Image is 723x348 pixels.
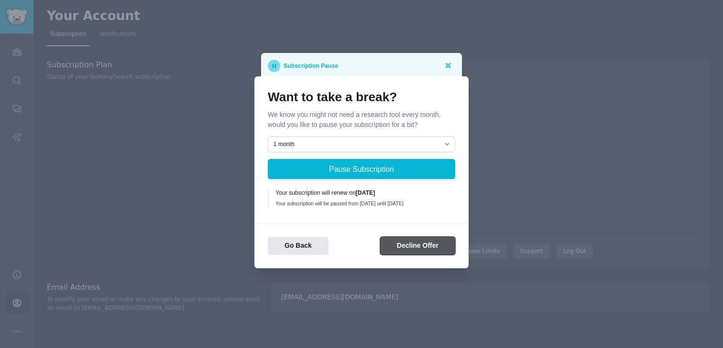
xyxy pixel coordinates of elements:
[284,60,338,72] p: Subscription Pause
[268,110,455,130] p: We know you might not need a research tool every month, would you like to pause your subscription...
[275,200,449,207] div: Your subscription will be paused from [DATE] until [DATE]
[356,190,375,196] b: [DATE]
[268,159,455,179] button: Pause Subscription
[275,189,449,198] div: Your subscription will renew on
[268,90,455,105] h1: Want to take a break?
[380,237,455,255] button: Decline Offer
[268,237,329,255] button: Go Back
